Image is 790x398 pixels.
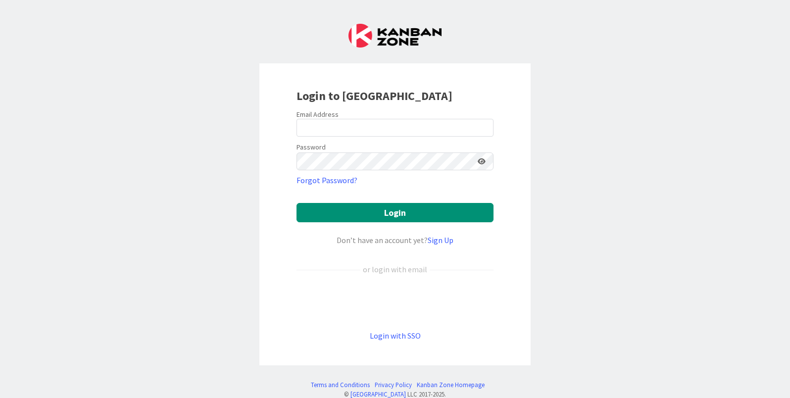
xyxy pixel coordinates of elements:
[370,331,421,341] a: Login with SSO
[375,380,412,390] a: Privacy Policy
[296,174,357,186] a: Forgot Password?
[311,380,370,390] a: Terms and Conditions
[348,24,442,48] img: Kanban Zone
[417,380,485,390] a: Kanban Zone Homepage
[296,110,339,119] label: Email Address
[360,263,430,275] div: or login with email
[428,235,453,245] a: Sign Up
[296,142,326,152] label: Password
[296,234,494,246] div: Don’t have an account yet?
[292,292,498,313] iframe: Sign in with Google Button
[296,203,494,222] button: Login
[350,390,406,398] a: [GEOGRAPHIC_DATA]
[296,88,452,103] b: Login to [GEOGRAPHIC_DATA]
